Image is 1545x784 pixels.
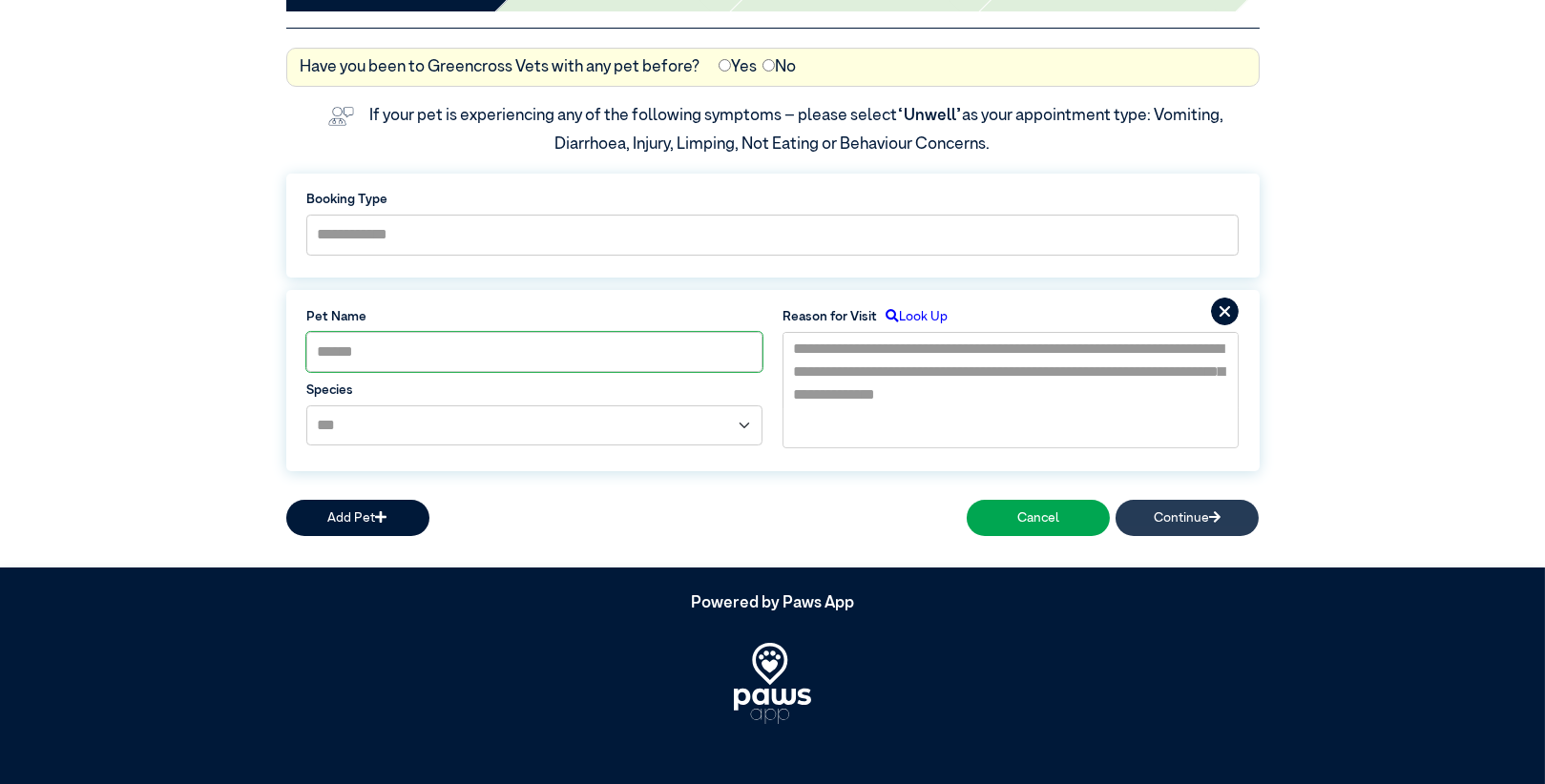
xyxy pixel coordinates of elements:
button: Continue [1116,500,1259,535]
label: Pet Name [306,307,763,326]
label: Reason for Visit [783,307,877,326]
h5: Powered by Paws App [286,594,1260,613]
label: Look Up [877,307,948,326]
label: Species [306,381,763,400]
input: Yes [719,59,731,72]
label: No [762,55,796,80]
img: vet [322,100,361,133]
label: Yes [719,55,757,80]
span: “Unwell” [897,108,962,124]
label: If your pet is experiencing any of the following symptoms – please select as your appointment typ... [369,108,1226,153]
label: Booking Type [306,190,1240,209]
button: Cancel [967,500,1110,535]
label: Have you been to Greencross Vets with any pet before? [300,55,699,80]
input: No [762,59,775,72]
img: PawsApp [734,643,812,724]
button: Add Pet [286,500,429,535]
